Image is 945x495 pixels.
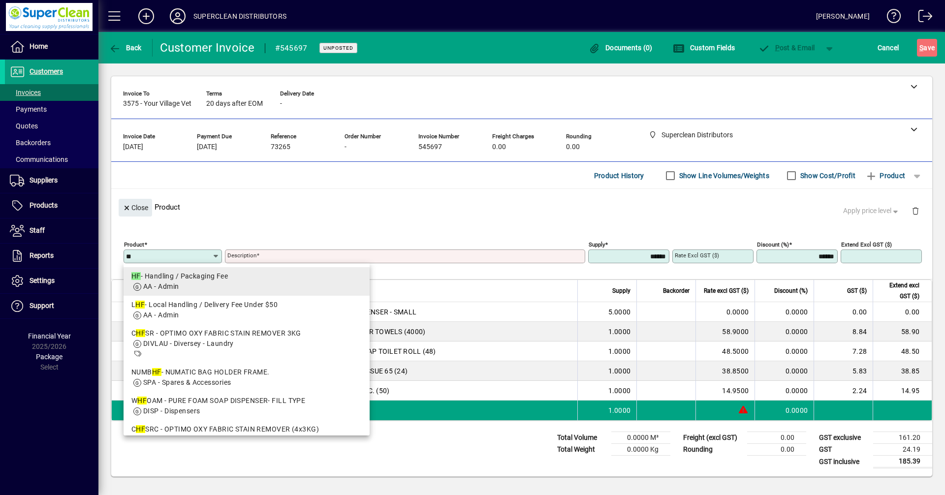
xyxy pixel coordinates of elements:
[608,346,631,356] span: 1.0000
[136,425,145,433] em: HF
[124,324,370,363] mat-option: CHFSR - OPTIMO OXY FABRIC STAIN REMOVER 3KG
[5,151,98,168] a: Communications
[702,346,749,356] div: 48.5000
[323,45,353,51] span: Unposted
[873,302,932,322] td: 0.00
[814,432,873,444] td: GST exclusive
[758,44,815,52] span: ost & Email
[552,432,611,444] td: Total Volume
[193,8,286,24] div: SUPERCLEAN DISTRIBUTORS
[814,381,873,401] td: 2.24
[227,252,256,259] mat-label: Description
[143,340,234,347] span: DIVLAU - Diversey - Laundry
[116,203,155,212] app-page-header-button: Close
[904,199,927,222] button: Delete
[106,39,144,57] button: Back
[608,405,631,415] span: 1.0000
[143,282,179,290] span: AA - Admin
[123,100,191,108] span: 3575 - Your Village Vet
[418,143,442,151] span: 545697
[816,8,870,24] div: [PERSON_NAME]
[131,424,362,434] div: C SRC - OPTIMO OXY FABRIC STAIN REMOVER (4x3KG)
[873,456,932,468] td: 185.39
[589,44,653,52] span: Documents (0)
[753,39,820,57] button: Post & Email
[814,361,873,381] td: 5.83
[675,252,719,259] mat-label: Rate excl GST ($)
[798,171,855,181] label: Show Cost/Profit
[124,420,370,449] mat-option: CHFSRC - OPTIMO OXY FABRIC STAIN REMOVER (4x3KG)
[131,328,362,339] div: C SR - OPTIMO OXY FABRIC STAIN REMOVER 3KG
[590,167,648,185] button: Product History
[160,40,255,56] div: Customer Invoice
[30,226,45,234] span: Staff
[608,327,631,337] span: 1.0000
[30,251,54,259] span: Reports
[123,200,148,216] span: Close
[847,285,867,296] span: GST ($)
[124,363,370,392] mat-option: NUMBHF - NUMATIC BAG HOLDER FRAME.
[137,397,147,404] em: HF
[919,40,935,56] span: ave
[5,193,98,218] a: Products
[843,206,900,216] span: Apply price level
[109,44,142,52] span: Back
[702,366,749,376] div: 38.8500
[5,218,98,243] a: Staff
[875,39,902,57] button: Cancel
[879,280,919,302] span: Extend excl GST ($)
[663,285,690,296] span: Backorder
[589,241,605,248] mat-label: Supply
[98,39,153,57] app-page-header-button: Back
[143,407,200,415] span: DISP - Dispensers
[755,302,814,322] td: 0.0000
[911,2,933,34] a: Logout
[10,89,41,96] span: Invoices
[917,39,937,57] button: Save
[814,456,873,468] td: GST inclusive
[30,302,54,309] span: Support
[919,44,923,52] span: S
[566,143,580,151] span: 0.00
[5,244,98,268] a: Reports
[814,302,873,322] td: 0.00
[673,44,735,52] span: Custom Fields
[10,155,68,163] span: Communications
[131,367,362,377] div: NUMB - NUMATIC BAG HOLDER FRAME.
[30,201,58,209] span: Products
[275,40,308,56] div: #545697
[111,189,932,225] div: Product
[131,271,362,281] div: - Handling / Packaging Fee
[10,105,47,113] span: Payments
[704,285,749,296] span: Rate excl GST ($)
[702,307,749,317] div: 0.0000
[702,386,749,396] div: 14.9500
[5,294,98,318] a: Support
[841,241,892,248] mat-label: Extend excl GST ($)
[280,100,282,108] span: -
[678,444,747,456] td: Rounding
[904,206,927,215] app-page-header-button: Delete
[774,285,808,296] span: Discount (%)
[755,341,814,361] td: 0.0000
[677,171,769,181] label: Show Line Volumes/Weights
[775,44,780,52] span: P
[135,301,145,309] em: HF
[30,42,48,50] span: Home
[678,432,747,444] td: Freight (excl GST)
[594,168,644,184] span: Product History
[873,381,932,401] td: 14.95
[28,332,71,340] span: Financial Year
[747,432,806,444] td: 0.00
[814,341,873,361] td: 7.28
[5,168,98,193] a: Suppliers
[271,143,290,151] span: 73265
[131,272,141,280] em: HF
[873,341,932,361] td: 48.50
[162,7,193,25] button: Profile
[124,296,370,324] mat-option: LHF - Local Handling / Delivery Fee Under $50
[608,307,631,317] span: 5.0000
[612,285,630,296] span: Supply
[755,322,814,341] td: 0.0000
[10,139,51,147] span: Backorders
